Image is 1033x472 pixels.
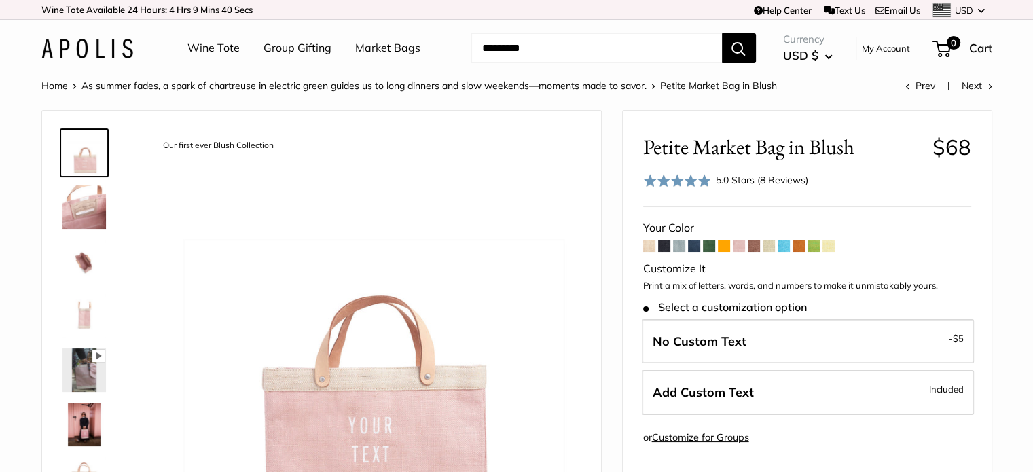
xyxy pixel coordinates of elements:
img: description_Personalize today ships tomorrow - Even for groups. [62,348,106,392]
label: Leave Blank [642,319,974,364]
label: Add Custom Text [642,370,974,415]
span: Included [929,381,964,397]
a: Customize for Groups [652,431,749,443]
span: Add Custom Text [653,384,754,400]
img: description_Our first ever Blush Collection [62,131,106,175]
a: 0 Cart [934,37,992,59]
a: Email Us [875,5,920,16]
a: Text Us [824,5,865,16]
button: Search [722,33,756,63]
span: 40 [221,4,232,15]
a: description_Effortless style wherever you go [60,400,109,449]
img: description_Effortless style wherever you go [62,403,106,446]
span: Petite Market Bag in Blush [660,79,777,92]
span: 0 [946,36,960,50]
nav: Breadcrumb [41,77,777,94]
a: Petite Market Bag in Blush [60,183,109,232]
img: description_Bird's eye view [62,240,106,283]
a: description_Our first ever Blush Collection [60,128,109,177]
span: Currency [783,30,833,49]
a: Petite Market Bag in Blush [60,291,109,340]
a: Next [962,79,992,92]
a: Wine Tote [187,38,240,58]
span: $5 [953,333,964,344]
img: Petite Market Bag in Blush [62,185,106,229]
span: 9 [193,4,198,15]
img: Petite Market Bag in Blush [62,294,106,338]
a: My Account [862,40,910,56]
a: Prev [905,79,935,92]
span: Secs [234,4,253,15]
a: Home [41,79,68,92]
span: USD $ [783,48,818,62]
div: 5.0 Stars (8 Reviews) [643,170,809,190]
button: USD $ [783,45,833,67]
span: Hrs [177,4,191,15]
span: - [949,330,964,346]
div: 5.0 Stars (8 Reviews) [716,173,808,187]
span: Cart [969,41,992,55]
span: 4 [169,4,175,15]
a: Group Gifting [264,38,331,58]
img: Apolis [41,39,133,58]
a: As summer fades, a spark of chartreuse in electric green guides us to long dinners and slow weeke... [81,79,647,92]
span: No Custom Text [653,333,746,349]
div: Customize It [643,259,971,279]
div: Our first ever Blush Collection [156,137,280,155]
div: or [643,429,749,447]
a: description_Personalize today ships tomorrow - Even for groups. [60,346,109,395]
a: Market Bags [355,38,420,58]
span: Petite Market Bag in Blush [643,134,922,160]
a: Help Center [754,5,812,16]
span: USD [955,5,973,16]
span: $68 [932,134,971,160]
input: Search... [471,33,722,63]
a: description_Bird's eye view [60,237,109,286]
span: Select a customization option [643,301,807,314]
p: Print a mix of letters, words, and numbers to make it unmistakably yours. [643,279,971,293]
span: Mins [200,4,219,15]
div: Your Color [643,218,971,238]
